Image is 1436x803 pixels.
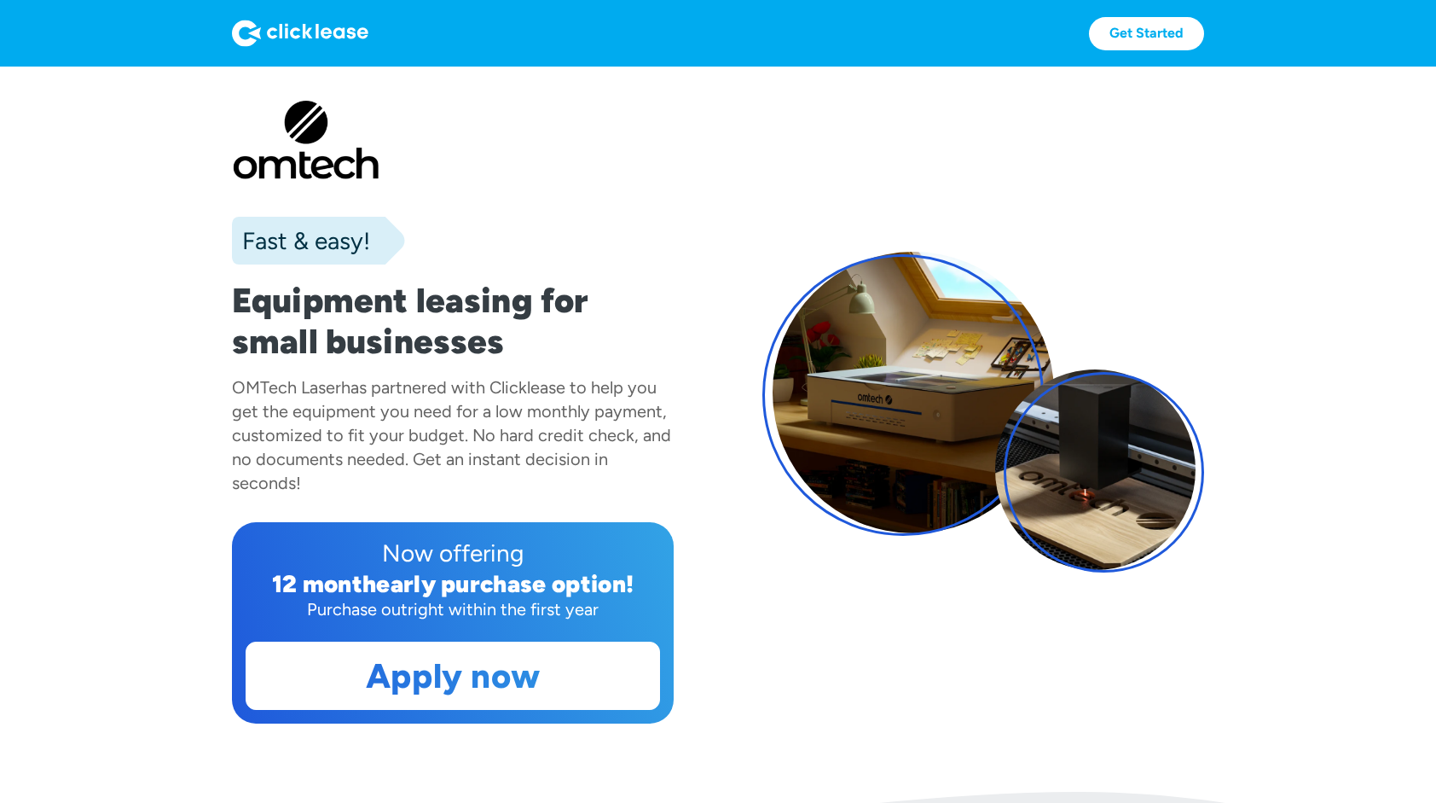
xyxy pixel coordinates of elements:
div: 12 month [272,569,377,598]
a: Apply now [246,643,659,709]
div: has partnered with Clicklease to help you get the equipment you need for a low monthly payment, c... [232,377,671,493]
a: Get Started [1089,17,1204,50]
h1: Equipment leasing for small businesses [232,280,674,362]
img: Logo [232,20,368,47]
div: early purchase option! [376,569,634,598]
div: Fast & easy! [232,224,370,258]
div: Now offering [246,536,660,570]
div: Purchase outright within the first year [246,597,660,621]
div: OMTech Laser [232,377,341,398]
